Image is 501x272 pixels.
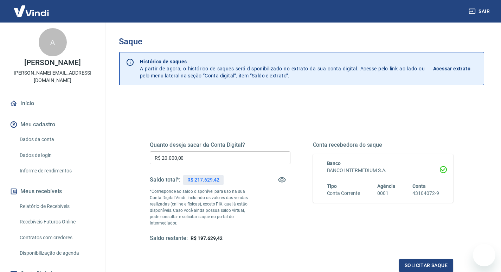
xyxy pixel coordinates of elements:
[17,215,97,229] a: Recebíveis Futuros Online
[8,0,54,22] img: Vindi
[17,148,97,163] a: Dados de login
[17,199,97,214] a: Relatório de Recebíveis
[433,65,470,72] p: Acessar extrato
[377,183,396,189] span: Agência
[191,235,222,241] span: R$ 197.629,42
[6,69,99,84] p: [PERSON_NAME][EMAIL_ADDRESS][DOMAIN_NAME]
[17,230,97,245] a: Contratos com credores
[327,160,341,166] span: Banco
[150,188,255,226] p: *Corresponde ao saldo disponível para uso na sua Conta Digital Vindi. Incluindo os valores das ve...
[327,190,360,197] h6: Conta Corrente
[399,259,453,272] button: Solicitar saque
[313,141,454,148] h5: Conta recebedora do saque
[150,235,188,242] h5: Saldo restante:
[467,5,493,18] button: Sair
[17,164,97,178] a: Informe de rendimentos
[119,37,484,46] h3: Saque
[140,58,425,79] p: A partir de agora, o histórico de saques será disponibilizado no extrato da sua conta digital. Ac...
[412,190,439,197] h6: 43104072-9
[377,190,396,197] h6: 0001
[8,96,97,111] a: Início
[140,58,425,65] p: Histórico de saques
[17,246,97,260] a: Disponibilização de agenda
[17,132,97,147] a: Dados da conta
[327,183,337,189] span: Tipo
[8,184,97,199] button: Meus recebíveis
[187,176,219,184] p: R$ 217.629,42
[412,183,426,189] span: Conta
[150,176,180,183] h5: Saldo total*:
[150,141,290,148] h5: Quanto deseja sacar da Conta Digital?
[433,58,478,79] a: Acessar extrato
[327,167,439,174] h6: BANCO INTERMEDIUM S.A.
[8,117,97,132] button: Meu cadastro
[39,28,67,56] div: A
[473,244,495,266] iframe: Botão para abrir a janela de mensagens
[24,59,81,67] p: [PERSON_NAME]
